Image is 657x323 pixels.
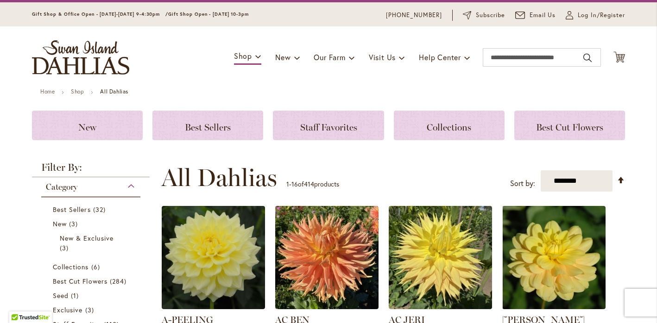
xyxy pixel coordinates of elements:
[161,164,277,192] span: All Dahlias
[566,11,625,20] a: Log In/Register
[510,175,535,192] label: Sort by:
[85,305,96,315] span: 3
[386,11,442,20] a: [PHONE_NUMBER]
[162,302,265,311] a: A-Peeling
[53,291,69,300] span: Seed
[78,122,96,133] span: New
[60,243,71,253] span: 3
[93,205,108,214] span: 32
[304,180,314,188] span: 414
[286,180,289,188] span: 1
[53,291,131,300] a: Seed
[578,11,625,20] span: Log In/Register
[389,302,492,311] a: AC Jeri
[168,11,249,17] span: Gift Shop Open - [DATE] 10-3pm
[536,122,603,133] span: Best Cut Flowers
[32,111,143,140] a: New
[502,206,606,309] img: AHOY MATEY
[291,180,298,188] span: 16
[53,305,82,314] span: Exclusive
[53,262,89,271] span: Collections
[389,206,492,309] img: AC Jeri
[275,302,379,311] a: AC BEN
[71,88,84,95] a: Shop
[152,111,263,140] a: Best Sellers
[502,302,606,311] a: AHOY MATEY
[71,291,81,300] span: 1
[46,182,77,192] span: Category
[463,11,505,20] a: Subscribe
[60,233,124,253] a: New &amp; Exclusive
[53,219,67,228] span: New
[53,277,107,286] span: Best Cut Flowers
[110,276,129,286] span: 284
[275,206,379,309] img: AC BEN
[530,11,556,20] span: Email Us
[32,11,168,17] span: Gift Shop & Office Open - [DATE]-[DATE] 9-4:30pm /
[427,122,471,133] span: Collections
[369,52,396,62] span: Visit Us
[40,88,55,95] a: Home
[185,122,231,133] span: Best Sellers
[300,122,357,133] span: Staff Favorites
[515,11,556,20] a: Email Us
[53,305,131,315] a: Exclusive
[53,219,131,229] a: New
[275,52,291,62] span: New
[162,206,265,309] img: A-Peeling
[7,290,33,316] iframe: Launch Accessibility Center
[100,88,128,95] strong: All Dahlias
[53,205,131,214] a: Best Sellers
[273,111,384,140] a: Staff Favorites
[60,234,114,242] span: New & Exclusive
[286,177,339,192] p: - of products
[53,262,131,272] a: Collections
[69,219,80,229] span: 3
[234,51,252,61] span: Shop
[32,162,150,177] strong: Filter By:
[32,40,129,75] a: store logo
[53,276,131,286] a: Best Cut Flowers
[514,111,625,140] a: Best Cut Flowers
[394,111,505,140] a: Collections
[53,205,91,214] span: Best Sellers
[476,11,505,20] span: Subscribe
[91,262,102,272] span: 6
[419,52,461,62] span: Help Center
[314,52,345,62] span: Our Farm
